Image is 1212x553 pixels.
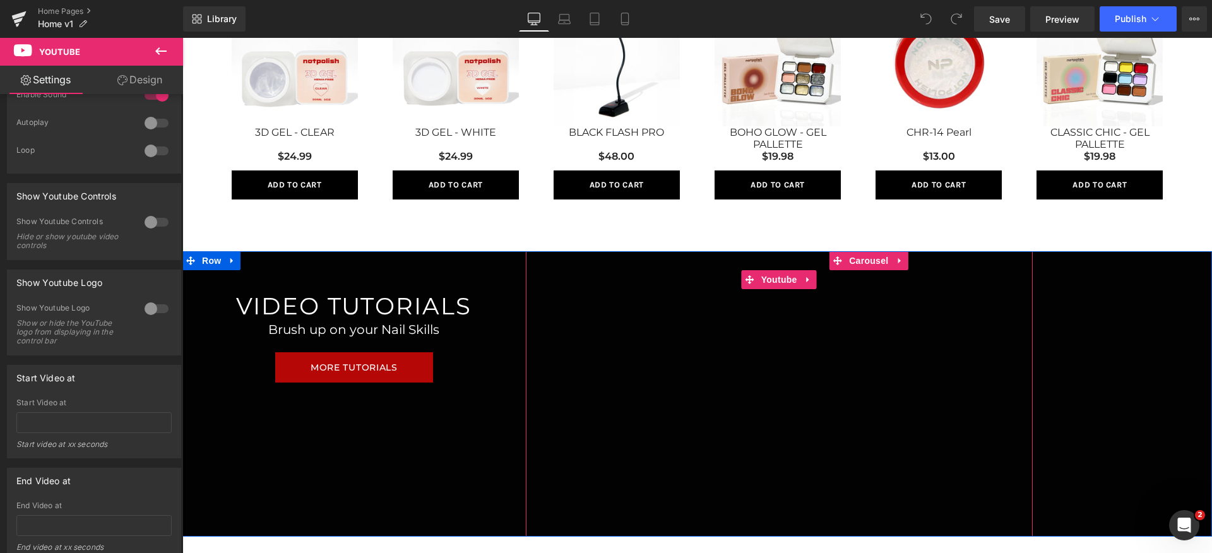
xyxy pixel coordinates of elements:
[85,142,140,152] span: Add To Cart
[663,213,709,232] span: Carousel
[740,111,773,133] span: $13.00
[16,213,42,232] span: Row
[38,19,73,29] span: Home v1
[1115,14,1146,24] span: Publish
[39,47,80,57] span: Youtube
[579,111,611,133] span: $19.98
[519,6,549,32] a: Desktop
[49,133,175,162] button: Add To Cart
[532,133,658,162] button: Add To Cart
[16,232,130,250] div: Hide or show youtube video controls
[568,142,622,152] span: Add To Cart
[1030,6,1095,32] a: Preview
[16,117,132,131] div: Autoplay
[522,88,668,110] a: BOHO GLOW - GEL PALLETTE
[989,13,1010,26] span: Save
[22,278,321,305] h1: Brush up on your Nail Skills
[16,145,132,158] div: Loop
[94,66,186,94] a: Design
[386,88,482,110] a: BLACK FLASH PRO
[1100,6,1177,32] button: Publish
[913,6,939,32] button: Undo
[901,111,933,133] span: $19.98
[233,88,314,110] a: 3D GEL - WHITE
[16,468,71,486] div: End Video at
[95,111,129,133] span: $24.99
[16,439,172,458] div: Start video at xx seconds
[693,133,819,162] button: Add To Cart
[709,213,725,232] a: Expand / Collapse
[371,133,497,162] button: Add To Cart
[93,314,251,345] a: MORE TUTORIALS
[16,366,76,383] div: Start Video at
[890,142,944,152] span: Add To Cart
[207,13,237,25] span: Library
[210,133,336,162] button: Add To Cart
[729,142,783,152] span: Add To Cart
[128,321,215,338] span: MORE TUTORIALS
[854,133,980,162] button: Add To Cart
[416,111,452,133] span: $48.00
[38,6,183,16] a: Home Pages
[16,184,116,201] div: Show Youtube Controls
[610,6,640,32] a: Mobile
[16,398,172,407] div: Start Video at
[16,217,132,230] div: Show Youtube Controls
[1169,510,1199,540] iframe: Intercom live chat
[845,88,990,110] a: CLASSIC CHIC - GEL PALLETTE
[73,88,152,110] a: 3D GEL - CLEAR
[16,303,132,316] div: Show Youtube Logo
[1182,6,1207,32] button: More
[16,90,132,103] div: Enable Sound
[407,142,461,152] span: Add To Cart
[183,6,246,32] a: New Library
[549,6,579,32] a: Laptop
[16,319,130,345] div: Show or hide the YouTube logo from displaying in the control bar
[579,6,610,32] a: Tablet
[1195,510,1205,520] span: 2
[42,213,58,232] a: Expand / Collapse
[16,501,172,510] div: End Video at
[944,6,969,32] button: Redo
[724,88,789,110] a: CHR-14 Pearl
[16,270,102,288] div: Show Youtube Logo
[9,258,334,278] h1: VIDEO TUTORIALS
[246,142,300,152] span: Add To Cart
[256,111,290,133] span: $24.99
[1045,13,1079,26] span: Preview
